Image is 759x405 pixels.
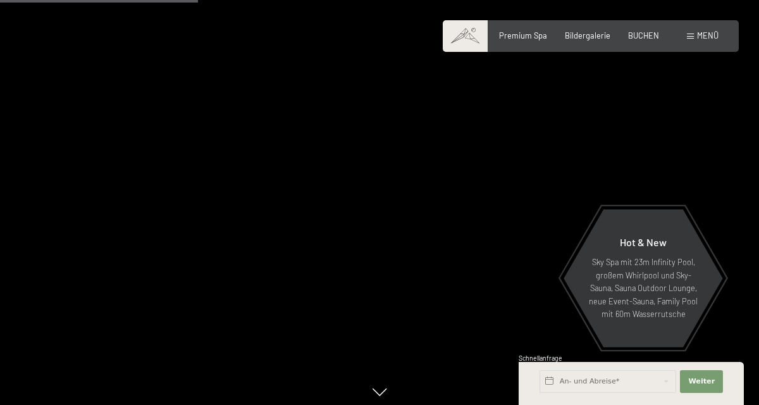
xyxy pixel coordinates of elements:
[565,30,610,40] a: Bildergalerie
[588,256,698,320] p: Sky Spa mit 23m Infinity Pool, großem Whirlpool und Sky-Sauna, Sauna Outdoor Lounge, neue Event-S...
[499,30,547,40] a: Premium Spa
[688,377,715,387] span: Weiter
[697,30,719,40] span: Menü
[628,30,659,40] a: BUCHEN
[519,354,562,362] span: Schnellanfrage
[620,236,667,248] span: Hot & New
[680,370,723,393] button: Weiter
[563,209,724,348] a: Hot & New Sky Spa mit 23m Infinity Pool, großem Whirlpool und Sky-Sauna, Sauna Outdoor Lounge, ne...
